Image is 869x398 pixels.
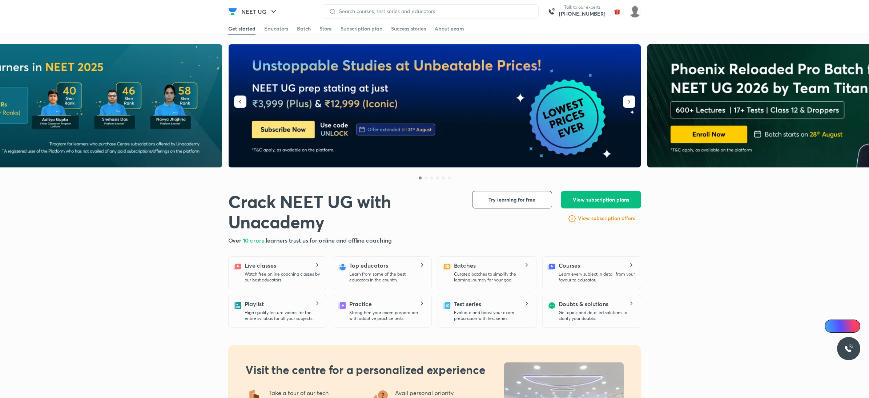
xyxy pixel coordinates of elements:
a: Educators [264,23,288,34]
span: 10 crore [243,236,266,244]
h5: Courses [559,261,580,270]
p: Talk to our experts [559,4,606,10]
span: View subscription plans [573,196,629,203]
span: learners trust us for online and offline coaching [266,236,391,244]
div: Store [319,25,332,32]
h5: Live classes [245,261,276,270]
button: View subscription plans [561,191,641,208]
a: Ai Doubts [825,320,860,333]
img: ttu [844,344,853,353]
h5: Playlist [245,300,264,308]
div: Educators [264,25,288,32]
span: Over [228,236,243,244]
div: Success stories [391,25,426,32]
div: Subscription plan [341,25,382,32]
p: Learn from some of the best educators in the country. [349,271,426,283]
button: NEET UG [237,4,282,19]
a: [PHONE_NUMBER] [559,10,606,17]
a: View subscription offers [578,214,635,223]
a: Store [319,23,332,34]
h2: Visit the centre for a personalized experience [245,362,485,377]
img: avatar [611,6,623,17]
img: call-us [544,4,559,19]
p: Get quick and detailed solutions to clarify your doubts. [559,310,635,321]
p: High quality lecture videos for the entire syllabus for all your subjects. [245,310,321,321]
h6: View subscription offers [578,215,635,222]
h5: Top educators [349,261,388,270]
a: Get started [228,23,256,34]
div: Batch [297,25,311,32]
p: Evaluate and boost your exam preparation with test series. [454,310,530,321]
p: Watch free online coaching classes by our best educators. [245,271,321,283]
h5: Practice [349,300,372,308]
span: Ai Doubts [837,323,856,329]
a: Success stories [391,23,426,34]
a: Subscription plan [341,23,382,34]
h1: Crack NEET UG with Unacademy [228,191,460,232]
img: Icon [829,323,835,329]
button: Try learning for free [472,191,552,208]
a: About exam [435,23,464,34]
div: About exam [435,25,464,32]
p: Learn every subject in detail from your favourite educator. [559,271,635,283]
img: Company Logo [228,7,237,16]
span: Try learning for free [488,196,535,203]
h5: Doubts & solutions [559,300,609,308]
input: Search courses, test series and educators [336,8,532,14]
h5: Batches [454,261,476,270]
p: Curated batches to simplify the learning journey for your goal. [454,271,530,283]
p: Strengthen your exam preparation with adaptive practice tests. [349,310,426,321]
div: Get started [228,25,256,32]
h5: Test series [454,300,481,308]
img: Gopal ram [629,5,641,18]
a: Batch [297,23,311,34]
